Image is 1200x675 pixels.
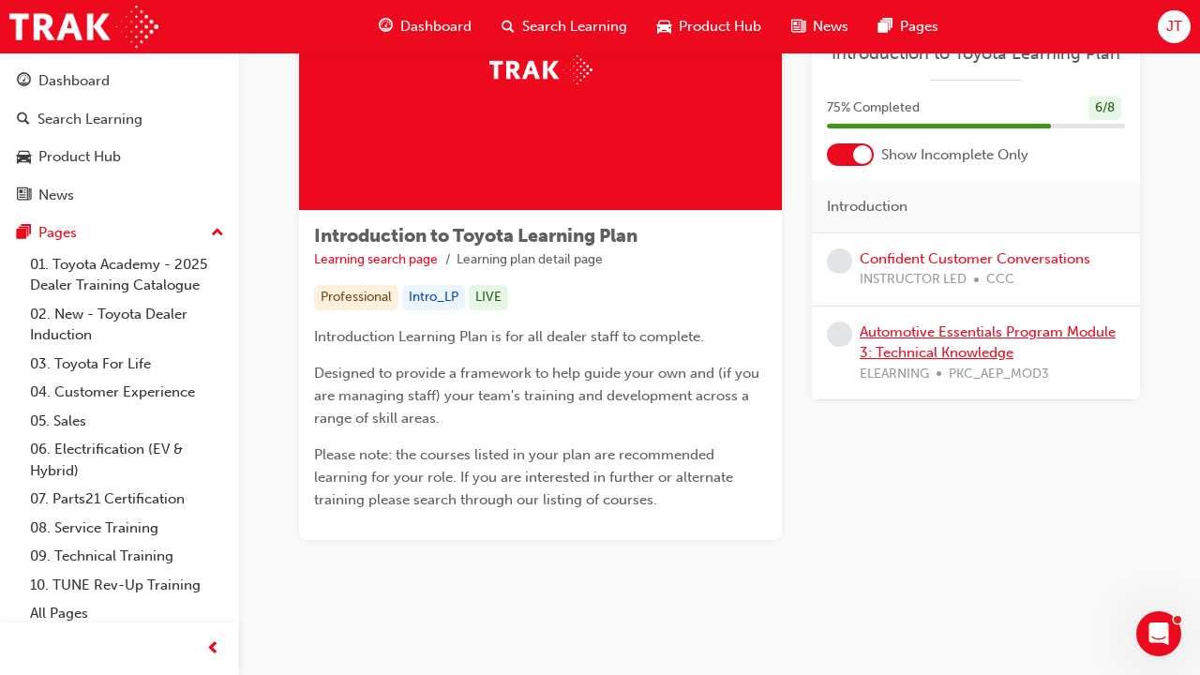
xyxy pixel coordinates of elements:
[22,514,232,543] a: 08. Service Training
[314,285,398,310] div: Professional
[1166,16,1182,37] span: JT
[642,7,776,46] a: car-iconProduct Hub
[17,187,31,204] span: news-icon
[22,435,232,485] a: 06. Electrification (EV & Hybrid)
[22,250,232,300] a: 01. Toyota Academy - 2025 Dealer Training Catalogue
[314,251,438,267] a: Learning search page
[860,269,967,291] span: INSTRUCTOR LED
[38,146,121,168] div: Product Hub
[7,216,232,250] button: Pages
[7,64,232,98] a: Dashboard
[860,323,1116,362] a: Automotive Essentials Program Module 3: Technical Knowledge
[22,407,232,436] a: 05. Sales
[813,16,848,37] span: News
[827,248,852,274] span: learningRecordVerb_NONE-icon
[22,599,232,628] a: All Pages
[22,571,232,600] a: 10. TUNE Rev-Up Training
[827,322,852,347] span: learningRecordVerb_NONE-icon
[986,269,1014,291] span: CCC
[400,16,472,37] span: Dashboard
[469,285,508,310] div: LIVE
[17,149,31,166] span: car-icon
[7,178,232,213] a: News
[878,15,892,38] span: pages-icon
[22,542,232,571] a: 09. Technical Training
[776,7,863,46] a: news-iconNews
[457,249,603,271] li: Learning plan detail page
[791,15,805,38] span: news-icon
[17,73,31,90] span: guage-icon
[657,15,671,38] span: car-icon
[7,102,232,137] a: Search Learning
[679,16,761,37] span: Product Hub
[38,185,74,206] div: News
[502,15,515,38] span: search-icon
[22,300,232,350] a: 02. New - Toyota Dealer Induction
[827,43,1125,65] a: Introduction to Toyota Learning Plan
[860,364,929,385] span: ELEARNING
[1158,10,1191,43] button: JT
[863,7,953,46] a: pages-iconPages
[1136,611,1181,656] iframe: Intercom live chat
[37,109,142,130] div: Search Learning
[38,222,77,244] div: Pages
[38,70,110,92] div: Dashboard
[1088,96,1121,121] div: 6 / 8
[314,446,737,508] span: Please note: the courses listed in your plan are recommended learning for your role. If you are i...
[314,365,763,427] span: Designed to provide a framework to help guide your own and (if you are managing staff) your team'...
[827,196,907,217] span: Introduction
[17,112,30,128] span: search-icon
[206,637,220,661] span: prev-icon
[7,60,232,216] button: DashboardSearch LearningProduct HubNews
[949,364,1049,385] span: PKC_AEP_MOD3
[402,285,465,310] div: Intro_LP
[364,7,487,46] a: guage-iconDashboard
[17,225,31,242] span: pages-icon
[22,378,232,407] a: 04. Customer Experience
[314,328,704,345] span: Introduction Learning Plan is for all dealer staff to complete.
[860,250,1090,267] a: Confident Customer Conversations
[9,6,158,48] img: Trak
[827,97,920,119] span: 75 % Completed
[522,16,627,37] span: Search Learning
[211,221,224,246] span: up-icon
[379,15,393,38] span: guage-icon
[314,225,637,247] span: Introduction to Toyota Learning Plan
[900,16,938,37] span: Pages
[22,485,232,514] a: 07. Parts21 Certification
[489,55,592,84] img: Trak
[7,140,232,174] a: Product Hub
[881,144,1028,166] span: Show Incomplete Only
[487,7,642,46] a: search-iconSearch Learning
[22,350,232,379] a: 03. Toyota For Life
